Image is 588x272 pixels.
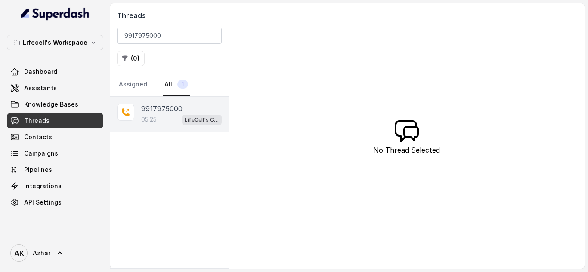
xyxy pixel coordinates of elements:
[7,129,103,145] a: Contacts
[33,249,50,257] span: Azhar
[23,37,87,48] p: Lifecell's Workspace
[24,198,62,207] span: API Settings
[21,7,90,21] img: light.svg
[7,162,103,177] a: Pipelines
[14,249,24,258] text: AK
[141,104,183,114] p: 9917975000
[24,149,58,158] span: Campaigns
[117,28,222,44] input: Search by Call ID or Phone Number
[7,97,103,112] a: Knowledge Bases
[117,51,145,66] button: (0)
[7,146,103,161] a: Campaigns
[117,10,222,21] h2: Threads
[24,100,78,109] span: Knowledge Bases
[117,73,222,96] nav: Tabs
[24,165,52,174] span: Pipelines
[24,67,57,76] span: Dashboard
[117,73,149,96] a: Assigned
[24,84,57,92] span: Assistants
[7,241,103,265] a: Azhar
[373,145,440,155] p: No Thread Selected
[7,113,103,128] a: Threads
[7,80,103,96] a: Assistants
[185,116,219,124] p: LifeCell's Call Assistant
[24,116,50,125] span: Threads
[24,182,62,190] span: Integrations
[141,115,157,124] p: 05:25
[7,64,103,79] a: Dashboard
[7,195,103,210] a: API Settings
[177,80,188,89] span: 1
[163,73,190,96] a: All1
[7,178,103,194] a: Integrations
[7,35,103,50] button: Lifecell's Workspace
[24,133,52,141] span: Contacts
